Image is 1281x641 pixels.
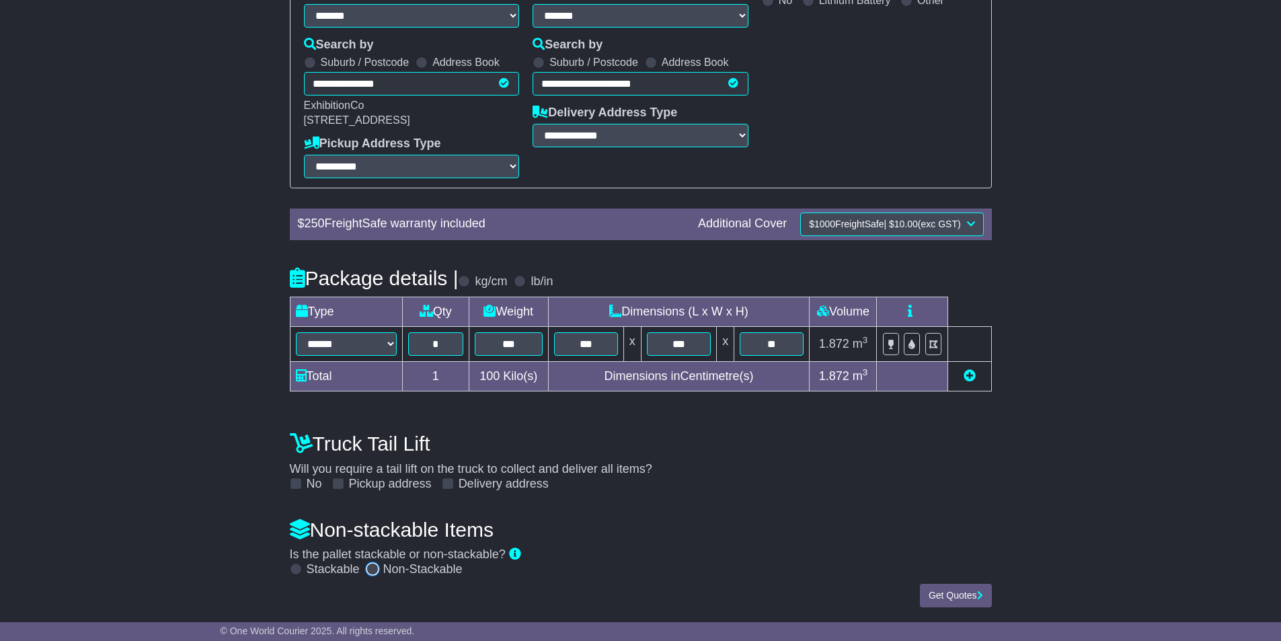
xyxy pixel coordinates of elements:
td: Total [290,361,402,391]
td: Kilo(s) [469,361,548,391]
label: Pickup address [349,477,432,492]
td: Type [290,297,402,326]
label: Delivery address [459,477,549,492]
span: 1000 [814,219,835,229]
button: $1000FreightSafe| $10.00(exc GST) [800,213,983,236]
label: Search by [533,38,603,52]
sup: 3 [863,335,868,345]
h4: Non-stackable Items [290,519,992,541]
label: Suburb / Postcode [549,56,638,69]
span: ExhibitionCo [304,100,364,111]
td: Qty [402,297,469,326]
span: 100 [479,369,500,383]
sup: 3 [863,367,868,377]
span: [STREET_ADDRESS] [304,114,410,126]
a: Add new item [964,369,976,383]
div: Additional Cover [691,217,793,231]
div: Will you require a tail lift on the truck to collect and deliver all items? [283,426,999,492]
div: $ FreightSafe warranty included [291,217,692,231]
button: Get Quotes [920,584,992,607]
label: Suburb / Postcode [321,56,410,69]
span: © One World Courier 2025. All rights reserved. [221,626,415,636]
span: $ FreightSafe [809,219,963,229]
span: | $ (exc GST) [884,219,960,229]
label: Address Book [662,56,729,69]
td: x [717,326,734,361]
td: Dimensions in Centimetre(s) [548,361,810,391]
h4: Truck Tail Lift [290,432,992,455]
span: 10.00 [894,219,918,229]
label: Address Book [432,56,500,69]
span: m [853,369,868,383]
td: Weight [469,297,548,326]
label: Pickup Address Type [304,137,441,151]
td: 1 [402,361,469,391]
label: Search by [304,38,374,52]
span: Is the pallet stackable or non-stackable? [290,548,506,561]
span: m [853,337,868,350]
label: kg/cm [475,274,507,289]
td: Volume [810,297,877,326]
td: x [623,326,641,361]
label: Non-Stackable [383,562,463,577]
label: Stackable [307,562,360,577]
label: lb/in [531,274,553,289]
td: Dimensions (L x W x H) [548,297,810,326]
span: 250 [305,217,325,230]
label: No [307,477,322,492]
label: Delivery Address Type [533,106,677,120]
span: 1.872 [819,337,849,350]
h4: Package details | [290,267,459,289]
span: 1.872 [819,369,849,383]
